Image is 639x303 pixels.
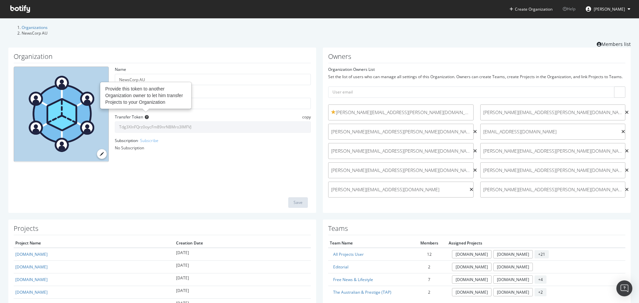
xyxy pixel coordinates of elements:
[333,264,348,270] a: Editorial
[493,288,533,296] a: [DOMAIN_NAME]
[452,250,492,258] a: [DOMAIN_NAME]
[294,200,303,205] div: Save
[14,238,174,248] th: Project Name
[174,273,311,286] td: [DATE]
[483,148,623,154] span: [PERSON_NAME][EMAIL_ADDRESS][PERSON_NAME][DOMAIN_NAME]
[333,251,364,257] a: All Projects User
[115,98,311,109] input: Organization ID
[14,225,311,235] h1: Projects
[174,238,311,248] th: Creation Date
[288,197,308,208] button: Save
[328,238,411,248] th: Team Name
[14,53,311,63] h1: Organization
[115,74,311,85] input: name
[597,39,631,48] a: Members list
[333,289,391,295] a: The Australian & Prestige (TAP)
[616,280,632,296] div: Open Intercom Messenger
[15,277,48,282] a: [DOMAIN_NAME]
[115,114,143,120] label: Transfer Token
[174,248,311,261] td: [DATE]
[447,238,625,248] th: Assigned Projects
[101,82,191,108] div: Provide this token to another Organization owner to let him transfer Projects to your Organization
[594,6,625,12] span: Thomas Ashworth
[411,286,447,299] td: 2
[15,251,48,257] a: [DOMAIN_NAME]
[115,145,311,151] div: No Subscription
[483,167,623,174] span: [PERSON_NAME][EMAIL_ADDRESS][PERSON_NAME][DOMAIN_NAME]
[580,4,636,14] button: [PERSON_NAME]
[452,263,492,271] a: [DOMAIN_NAME]
[411,260,447,273] td: 2
[493,250,533,258] a: [DOMAIN_NAME]
[331,186,467,193] span: [PERSON_NAME][EMAIL_ADDRESS][DOMAIN_NAME]
[411,273,447,286] td: 7
[452,275,492,284] a: [DOMAIN_NAME]
[331,109,471,116] span: [PERSON_NAME][EMAIL_ADDRESS][PERSON_NAME][DOMAIN_NAME]
[534,275,546,284] span: + 4
[452,288,492,296] a: [DOMAIN_NAME]
[8,25,631,36] ol: breadcrumbs
[328,74,625,79] div: Set the list of users who can manage all settings of this Organization. Owners can create Teams, ...
[534,288,546,296] span: + 2
[328,225,625,235] h1: Teams
[328,86,625,98] input: User email
[331,148,471,154] span: [PERSON_NAME][EMAIL_ADDRESS][PERSON_NAME][DOMAIN_NAME]
[15,264,48,270] a: [DOMAIN_NAME]
[15,289,48,295] a: [DOMAIN_NAME]
[115,67,126,72] label: Name
[483,128,619,135] span: [EMAIL_ADDRESS][DOMAIN_NAME]
[493,263,533,271] a: [DOMAIN_NAME]
[493,275,533,284] a: [DOMAIN_NAME]
[328,53,625,63] h1: Owners
[411,248,447,261] td: 12
[411,238,447,248] th: Members
[509,6,553,12] button: Create Organization
[302,114,311,120] span: copy
[22,25,48,30] a: Organizations
[328,67,375,72] label: Organization Owners List
[331,128,471,135] span: [PERSON_NAME][EMAIL_ADDRESS][PERSON_NAME][DOMAIN_NAME]
[333,277,373,282] a: Free News & Lifestyle
[483,109,623,116] span: [PERSON_NAME][EMAIL_ADDRESS][PERSON_NAME][DOMAIN_NAME]
[534,250,549,258] span: + 21
[138,138,158,143] a: - Subscribe
[174,260,311,273] td: [DATE]
[563,6,575,12] span: Help
[483,186,623,193] span: [PERSON_NAME][EMAIL_ADDRESS][PERSON_NAME][DOMAIN_NAME]
[174,286,311,299] td: [DATE]
[331,167,471,174] span: [PERSON_NAME][EMAIL_ADDRESS][PERSON_NAME][DOMAIN_NAME]
[115,138,158,143] label: Subscription
[22,30,48,36] span: NewsCorp AU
